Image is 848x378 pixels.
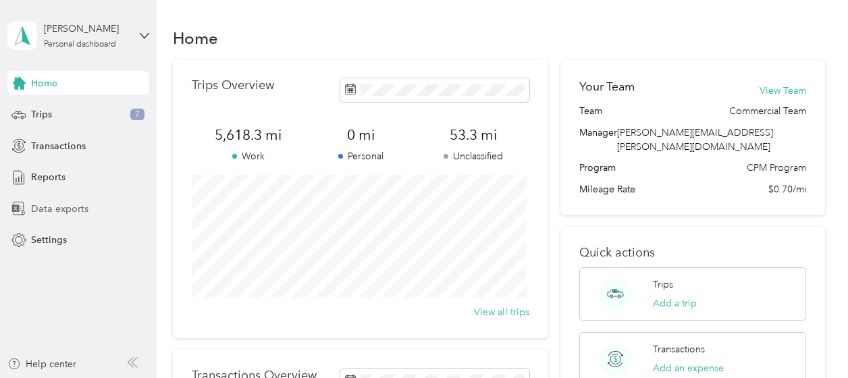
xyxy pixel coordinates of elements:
span: CPM Program [747,161,806,175]
span: Home [31,76,57,90]
span: Manager [579,126,617,154]
span: Settings [31,233,67,247]
p: Work [192,149,304,163]
p: Transactions [653,342,705,356]
span: 7 [130,109,144,121]
span: Mileage Rate [579,182,635,196]
p: Trips Overview [192,78,274,92]
span: Data exports [31,202,88,216]
span: 53.3 mi [417,126,529,144]
button: Help center [7,357,76,371]
button: Add an expense [653,361,724,375]
iframe: Everlance-gr Chat Button Frame [772,302,848,378]
span: Transactions [31,139,86,153]
button: View Team [760,84,806,98]
div: [PERSON_NAME] [44,22,128,36]
span: Program [579,161,616,175]
p: Unclassified [417,149,529,163]
h1: Home [173,31,218,45]
button: View all trips [474,305,529,319]
span: $0.70/mi [768,182,806,196]
h2: Your Team [579,78,635,95]
span: Commercial Team [729,104,806,118]
div: Personal dashboard [44,40,116,49]
span: 5,618.3 mi [192,126,304,144]
p: Personal [304,149,417,163]
p: Quick actions [579,246,806,260]
span: [PERSON_NAME][EMAIL_ADDRESS][PERSON_NAME][DOMAIN_NAME] [617,127,773,153]
p: Trips [653,277,673,292]
span: Trips [31,107,52,122]
span: Reports [31,170,65,184]
span: Team [579,104,602,118]
button: Add a trip [653,296,697,310]
span: 0 mi [304,126,417,144]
